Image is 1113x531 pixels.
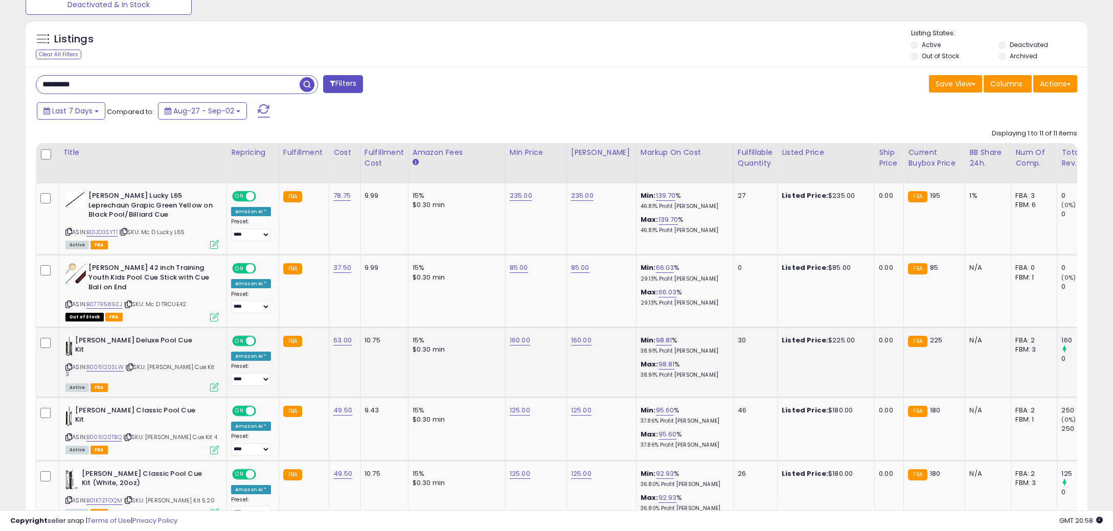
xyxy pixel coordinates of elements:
a: 125.00 [571,405,592,415]
div: 0 [738,263,769,272]
a: B006120TBQ [86,433,122,442]
b: Max: [641,429,658,439]
label: Out of Stock [922,52,959,60]
a: 235.00 [510,191,532,201]
div: 27 [738,191,769,200]
div: $85.00 [782,263,867,272]
div: 9.99 [365,191,400,200]
div: Min Price [510,147,562,158]
div: % [641,493,725,512]
div: 1% [969,191,1003,200]
div: Amazon Fees [413,147,501,158]
small: FBA [283,336,302,347]
b: Max: [641,287,658,297]
small: FBA [283,406,302,417]
div: Displaying 1 to 11 of 11 items [992,129,1077,138]
span: Last 7 Days [52,106,93,116]
small: Amazon Fees. [413,158,419,167]
button: Actions [1033,75,1077,93]
span: OFF [255,264,271,273]
a: 125.00 [571,469,592,479]
b: Min: [641,191,656,200]
div: Preset: [231,433,271,456]
div: ASIN: [65,469,219,517]
b: Listed Price: [782,469,828,478]
small: FBA [283,191,302,202]
b: Listed Price: [782,405,828,415]
div: % [641,469,725,488]
span: OFF [255,406,271,415]
b: [PERSON_NAME] Classic Pool Cue Kit [75,406,199,427]
span: Columns [990,79,1023,89]
p: 37.86% Profit [PERSON_NAME] [641,442,725,449]
span: | SKU: Mc D TRCUE42 [124,300,186,308]
div: 9.43 [365,406,400,415]
small: (0%) [1061,201,1076,209]
label: Archived [1010,52,1037,60]
a: 235.00 [571,191,594,201]
div: $225.00 [782,336,867,345]
div: 15% [413,191,497,200]
button: Columns [984,75,1032,93]
p: 38.91% Profit [PERSON_NAME] [641,348,725,355]
p: Listing States: [911,29,1087,38]
span: 180 [930,469,940,478]
div: 10.75 [365,469,400,478]
small: FBA [908,406,927,417]
div: FBA: 3 [1015,191,1049,200]
div: 0 [1061,210,1103,219]
div: ASIN: [65,336,219,390]
div: 0 [1061,488,1103,497]
div: % [641,406,725,425]
div: FBA: 0 [1015,263,1049,272]
div: 15% [413,263,497,272]
a: 66.03 [656,263,674,273]
div: 0.00 [879,406,896,415]
div: $0.30 min [413,273,497,282]
small: (0%) [1061,273,1076,282]
a: 85.00 [510,263,528,273]
div: Num of Comp. [1015,147,1053,169]
div: 30 [738,336,769,345]
a: 37.50 [333,263,351,273]
strong: Copyright [10,516,48,525]
a: 139.70 [656,191,676,201]
label: Active [922,40,941,49]
span: ON [233,336,246,345]
p: 46.81% Profit [PERSON_NAME] [641,203,725,210]
div: seller snap | | [10,516,177,526]
span: | SKU: [PERSON_NAME] Cue Kit 3 [65,363,215,378]
a: 92.93 [656,469,674,479]
button: Filters [323,75,363,93]
b: Listed Price: [782,335,828,345]
img: 41TLf+PF5aL._SL40_.jpg [65,336,73,356]
img: 41tTrvPOWeL._SL40_.jpg [65,263,86,284]
span: 195 [930,191,940,200]
span: All listings currently available for purchase on Amazon [65,446,89,454]
div: 250 [1061,424,1103,433]
div: 46 [738,406,769,415]
img: 31kJdrZpkgL._SL40_.jpg [65,191,86,207]
div: [PERSON_NAME] [571,147,632,158]
b: Max: [641,493,658,502]
div: Preset: [231,291,271,314]
a: 125.00 [510,469,530,479]
div: Preset: [231,218,271,241]
div: 160 [1061,336,1103,345]
div: FBM: 1 [1015,415,1049,424]
img: 41KzrXMgnoL._SL40_.jpg [65,406,73,426]
span: FBA [90,446,108,454]
a: 125.00 [510,405,530,415]
p: 36.80% Profit [PERSON_NAME] [641,481,725,488]
b: [PERSON_NAME] 42 inch Training Youth Kids Pool Cue Stick with Cue Ball on End [88,263,213,294]
div: 15% [413,406,497,415]
div: % [641,263,725,282]
button: Aug-27 - Sep-02 [158,102,247,120]
div: N/A [969,406,1003,415]
a: 95.60 [658,429,677,440]
div: FBM: 1 [1015,273,1049,282]
div: FBM: 3 [1015,345,1049,354]
div: FBA: 2 [1015,469,1049,478]
a: B01K7ZFOQM [86,496,122,505]
p: 37.86% Profit [PERSON_NAME] [641,418,725,425]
